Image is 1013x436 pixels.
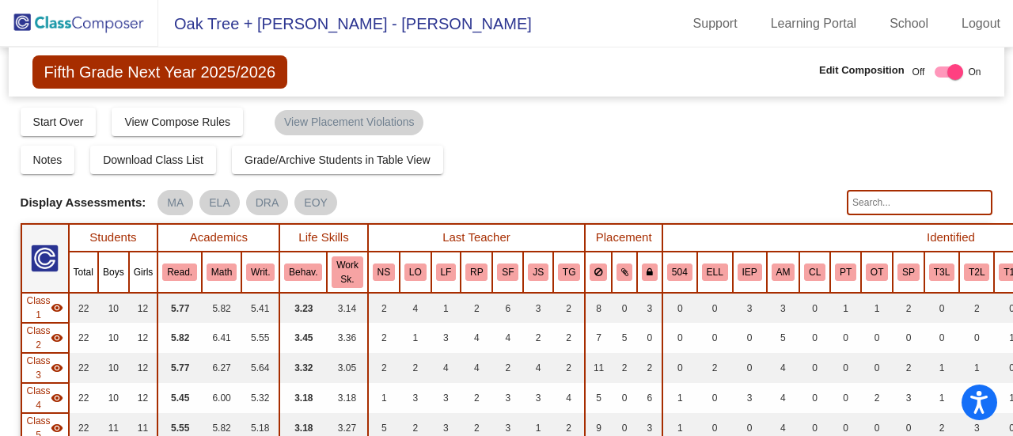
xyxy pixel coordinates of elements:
[21,323,69,353] td: Melissa Giaquinta - No Class Name
[662,353,697,383] td: 0
[465,263,488,281] button: RP
[368,293,400,323] td: 2
[327,353,367,383] td: 3.05
[21,146,75,174] button: Notes
[733,353,767,383] td: 0
[830,323,861,353] td: 0
[585,252,612,293] th: Keep away students
[893,383,924,413] td: 3
[202,293,241,323] td: 5.82
[33,116,84,128] span: Start Over
[492,353,523,383] td: 2
[98,383,129,413] td: 10
[461,323,492,353] td: 4
[830,293,861,323] td: 1
[492,252,523,293] th: Samantha Farkas
[279,323,327,353] td: 3.45
[461,293,492,323] td: 2
[241,383,279,413] td: 5.32
[241,353,279,383] td: 5.64
[830,353,861,383] td: 0
[157,190,193,215] mat-chip: MA
[33,154,63,166] span: Notes
[733,323,767,353] td: 0
[98,323,129,353] td: 10
[968,65,981,79] span: On
[241,323,279,353] td: 5.55
[27,294,51,322] span: Class 1
[861,383,893,413] td: 2
[637,383,662,413] td: 6
[431,353,461,383] td: 4
[69,224,158,252] th: Students
[157,353,202,383] td: 5.77
[558,263,580,281] button: TG
[738,263,762,281] button: IEP
[275,110,423,135] mat-chip: View Placement Violations
[804,263,825,281] button: CL
[637,293,662,323] td: 3
[523,293,553,323] td: 3
[332,256,362,288] button: Work Sk.
[523,323,553,353] td: 2
[327,293,367,323] td: 3.14
[279,293,327,323] td: 3.23
[492,323,523,353] td: 4
[924,293,959,323] td: 0
[202,353,241,383] td: 6.27
[157,323,202,353] td: 5.82
[767,323,800,353] td: 5
[912,65,925,79] span: Off
[21,383,69,413] td: Todd Abrahams - No Class Name
[830,252,861,293] th: Physical Therapy
[733,383,767,413] td: 3
[799,353,830,383] td: 0
[368,353,400,383] td: 2
[612,293,638,323] td: 0
[799,252,830,293] th: Cluster Student
[373,263,395,281] button: NS
[69,323,98,353] td: 22
[553,323,585,353] td: 2
[662,252,697,293] th: 504 Plan
[327,323,367,353] td: 3.36
[553,293,585,323] td: 2
[767,252,800,293] th: Accelerated Math Student
[157,224,279,252] th: Academics
[404,263,427,281] button: LO
[129,293,158,323] td: 12
[431,293,461,323] td: 1
[819,63,905,78] span: Edit Composition
[523,353,553,383] td: 4
[959,323,994,353] td: 0
[697,293,733,323] td: 0
[893,323,924,353] td: 0
[98,252,129,293] th: Boys
[528,263,548,281] button: JS
[21,108,97,136] button: Start Over
[959,383,994,413] td: 1
[158,11,532,36] span: Oak Tree + [PERSON_NAME] - [PERSON_NAME]
[585,353,612,383] td: 11
[585,293,612,323] td: 8
[959,293,994,323] td: 2
[431,252,461,293] th: Lauren Fischetti
[835,263,856,281] button: PT
[400,293,431,323] td: 4
[585,323,612,353] td: 7
[523,252,553,293] th: Jessica Siculietano
[21,353,69,383] td: Ashley Lizzio - No Class Name
[877,11,941,36] a: School
[129,353,158,383] td: 12
[924,252,959,293] th: Tier 3 ELA
[492,383,523,413] td: 3
[246,263,275,281] button: Writ.
[461,252,492,293] th: Radhika Patel
[924,323,959,353] td: 0
[866,263,888,281] button: OT
[929,263,954,281] button: T3L
[924,353,959,383] td: 1
[157,293,202,323] td: 5.77
[368,323,400,353] td: 2
[400,383,431,413] td: 3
